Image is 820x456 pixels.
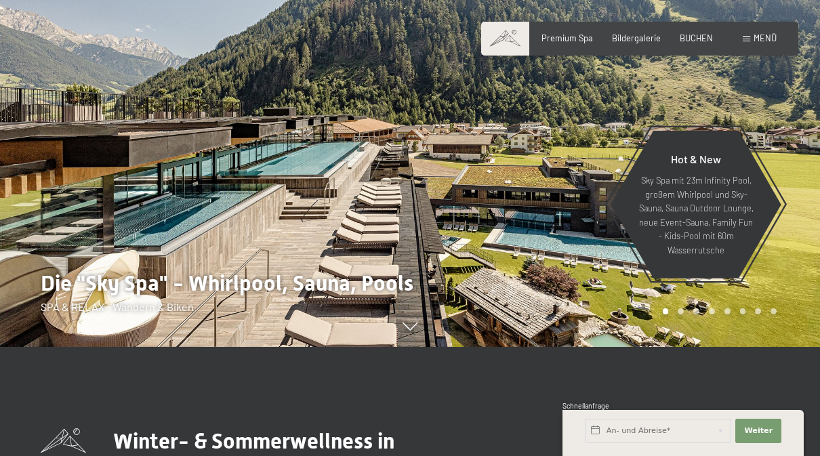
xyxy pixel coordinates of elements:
[610,130,782,279] a: Hot & New Sky Spa mit 23m Infinity Pool, großem Whirlpool und Sky-Sauna, Sauna Outdoor Lounge, ne...
[754,33,777,43] span: Menü
[724,308,731,314] div: Carousel Page 5
[755,308,761,314] div: Carousel Page 7
[562,402,609,410] span: Schnellanfrage
[541,33,593,43] a: Premium Spa
[678,308,684,314] div: Carousel Page 2
[693,308,699,314] div: Carousel Page 3
[612,33,661,43] a: Bildergalerie
[744,426,773,436] span: Weiter
[680,33,713,43] a: BUCHEN
[671,152,721,165] span: Hot & New
[709,308,715,314] div: Carousel Page 4
[663,308,669,314] div: Carousel Page 1 (Current Slide)
[658,308,777,314] div: Carousel Pagination
[740,308,746,314] div: Carousel Page 6
[771,308,777,314] div: Carousel Page 8
[735,419,781,443] button: Weiter
[637,173,755,257] p: Sky Spa mit 23m Infinity Pool, großem Whirlpool und Sky-Sauna, Sauna Outdoor Lounge, neue Event-S...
